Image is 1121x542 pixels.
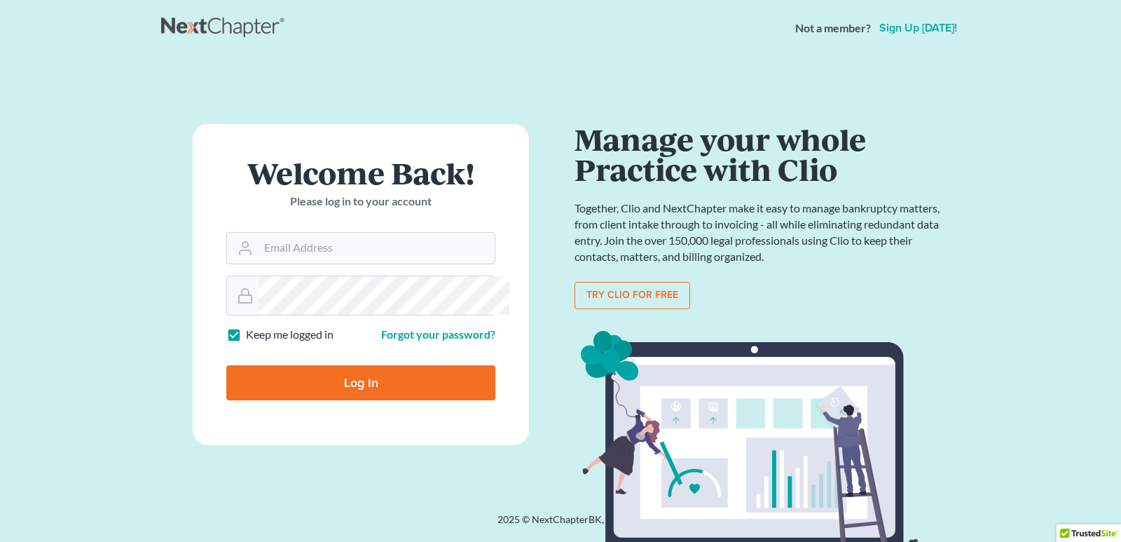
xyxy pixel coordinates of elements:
[246,327,333,343] label: Keep me logged in
[381,327,495,341] a: Forgot your password?
[575,282,690,310] a: Try clio for free
[575,124,946,184] h1: Manage your whole Practice with Clio
[161,513,960,538] div: 2025 © NextChapterBK, INC
[226,365,495,400] input: Log In
[795,20,871,36] strong: Not a member?
[226,158,495,188] h1: Welcome Back!
[575,201,946,264] p: Together, Clio and NextChapter make it easy to manage bankruptcy matters, from client intake thro...
[226,194,495,210] p: Please log in to your account
[876,22,960,34] a: Sign up [DATE]!
[259,233,495,264] input: Email Address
